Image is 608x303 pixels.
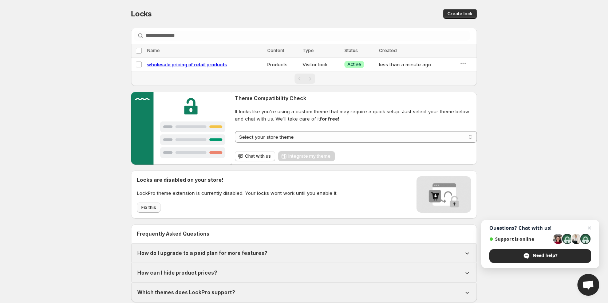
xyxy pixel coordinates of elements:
[137,269,217,276] h1: How can I hide product prices?
[235,151,275,161] button: Chat with us
[131,71,477,86] nav: Pagination
[137,230,471,237] h2: Frequently Asked Questions
[443,9,477,19] button: Create lock
[489,236,550,242] span: Support is online
[267,48,284,53] span: Content
[245,153,271,159] span: Chat with us
[320,116,339,122] strong: for free!
[131,9,152,18] span: Locks
[235,108,477,122] span: It looks like you're using a custom theme that may require a quick setup. Just select your theme ...
[303,48,314,53] span: Type
[137,189,337,197] p: LockPro theme extension is currently disabled. Your locks wont work until you enable it.
[265,58,300,71] td: Products
[577,274,599,296] div: Open chat
[137,202,161,213] button: Fix this
[447,11,473,17] span: Create lock
[377,58,457,71] td: less than a minute ago
[344,48,358,53] span: Status
[489,225,591,231] span: Questions? Chat with us!
[379,48,397,53] span: Created
[235,95,477,102] h2: Theme Compatibility Check
[137,176,337,184] h2: Locks are disabled on your store!
[147,48,160,53] span: Name
[147,62,227,67] a: wholesale pricing of retail products
[141,205,156,210] span: Fix this
[137,289,235,296] h1: Which themes does LockPro support?
[300,58,343,71] td: Visitor lock
[489,249,591,263] div: Need help?
[347,62,361,67] span: Active
[585,224,594,232] span: Close chat
[416,176,471,213] img: Locks disabled
[131,92,232,165] img: Customer support
[533,252,557,259] span: Need help?
[137,249,268,257] h1: How do I upgrade to a paid plan for more features?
